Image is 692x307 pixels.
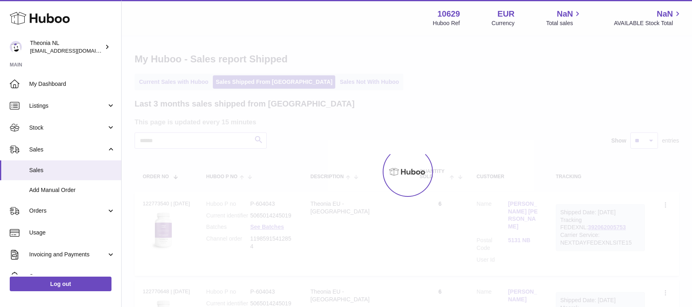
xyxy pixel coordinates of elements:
[29,166,115,174] span: Sales
[29,102,107,110] span: Listings
[433,19,460,27] div: Huboo Ref
[497,9,514,19] strong: EUR
[614,9,682,27] a: NaN AVAILABLE Stock Total
[546,19,582,27] span: Total sales
[657,9,673,19] span: NaN
[546,9,582,27] a: NaN Total sales
[29,229,115,237] span: Usage
[29,146,107,153] span: Sales
[29,186,115,194] span: Add Manual Order
[614,19,682,27] span: AVAILABLE Stock Total
[10,277,111,291] a: Log out
[437,9,460,19] strong: 10629
[29,80,115,88] span: My Dashboard
[29,124,107,132] span: Stock
[29,273,115,280] span: Cases
[30,39,103,55] div: Theonia NL
[30,47,119,54] span: [EMAIL_ADDRESS][DOMAIN_NAME]
[557,9,573,19] span: NaN
[29,251,107,258] span: Invoicing and Payments
[492,19,515,27] div: Currency
[29,207,107,215] span: Orders
[10,41,22,53] img: info@wholesomegoods.eu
